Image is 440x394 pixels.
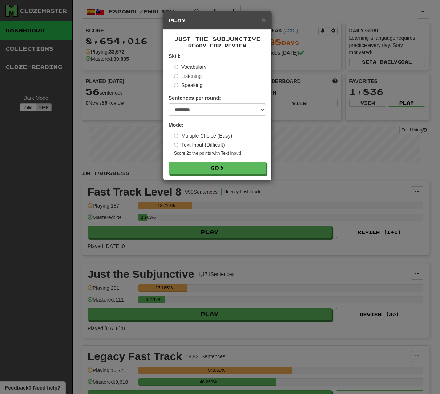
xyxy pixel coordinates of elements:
[174,65,178,69] input: Vocabulary
[174,36,261,42] span: Just the Subjunctive
[169,162,266,174] button: Go
[174,82,202,89] label: Speaking
[174,134,178,138] input: Multiple Choice (Easy)
[174,141,225,149] label: Text Input (Difficult)
[174,63,206,71] label: Vocabulary
[169,53,181,59] strong: Skill:
[174,74,178,78] input: Listening
[174,83,178,87] input: Speaking
[174,132,232,139] label: Multiple Choice (Easy)
[174,150,266,157] small: Score 2x the points with Text Input !
[262,16,266,24] span: ×
[174,143,178,147] input: Text Input (Difficult)
[169,122,183,128] strong: Mode:
[174,72,202,80] label: Listening
[169,94,221,102] label: Sentences per round:
[169,43,266,49] small: Ready for Review
[262,16,266,24] button: Close
[169,17,266,24] h5: Play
